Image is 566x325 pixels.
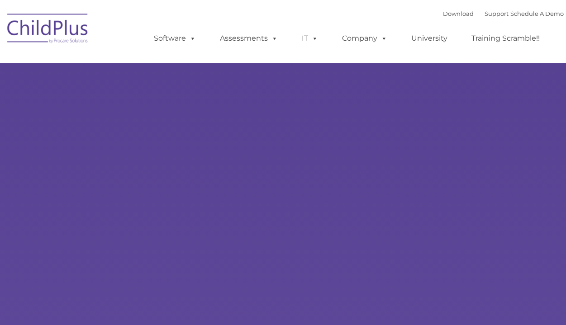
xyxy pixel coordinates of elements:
[293,29,327,47] a: IT
[333,29,396,47] a: Company
[211,29,287,47] a: Assessments
[462,29,549,47] a: Training Scramble!!
[443,10,564,17] font: |
[443,10,474,17] a: Download
[402,29,457,47] a: University
[3,7,93,52] img: ChildPlus by Procare Solutions
[510,10,564,17] a: Schedule A Demo
[485,10,509,17] a: Support
[145,29,205,47] a: Software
